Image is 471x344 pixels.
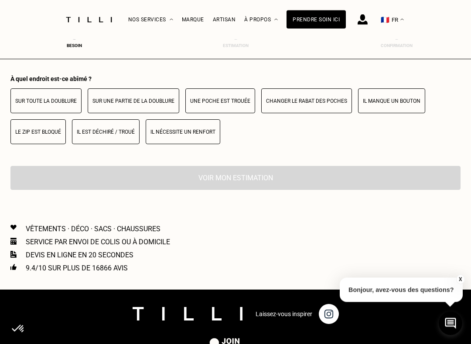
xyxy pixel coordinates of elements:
p: Il est déchiré / troué [77,129,135,135]
img: Logo du service de couturière Tilli [63,17,115,23]
a: Marque [182,17,204,23]
a: Prendre soin ici [287,10,346,29]
p: Une poche est trouée [190,98,250,105]
p: Changer le rabat des poches [266,98,347,105]
img: page instagram de Tilli une retoucherie à domicile [319,304,339,324]
button: 🇫🇷 FR [376,0,408,39]
button: Une poche est trouée [185,89,255,114]
img: Icon [10,251,17,258]
p: Le zip est bloqué [15,129,61,135]
p: 9.4/10 sur plus de 16866 avis [26,264,128,273]
button: Le zip est bloqué [10,120,66,145]
img: Icon [10,238,17,245]
p: Il manque un bouton [363,98,420,105]
div: Estimation [218,43,253,48]
button: X [456,275,464,284]
a: Artisan [213,17,236,23]
img: Icon [10,264,17,270]
div: À propos [244,0,278,39]
img: Icon [10,225,17,230]
div: Besoin [57,43,92,48]
img: logo Tilli [133,307,242,321]
button: Il manque un bouton [358,89,425,114]
p: Bonjour, avez-vous des questions? [340,278,463,302]
p: Laissez-vous inspirer [256,311,312,318]
div: Nos services [128,0,173,39]
button: Sur toute la doublure [10,89,82,114]
span: 🇫🇷 [381,16,389,24]
p: Il nécessite un renfort [150,129,215,135]
img: Menu déroulant à propos [274,19,278,21]
p: Devis en ligne en 20 secondes [26,251,133,260]
img: menu déroulant [400,19,404,21]
img: Menu déroulant [170,19,173,21]
div: Confirmation [379,43,414,48]
button: Changer le rabat des poches [261,89,352,114]
div: À quel endroit est-ce abîmé ? [10,76,461,83]
p: Service par envoi de colis ou à domicile [26,238,170,246]
button: Il est déchiré / troué [72,120,140,145]
img: icône connexion [358,14,368,25]
button: Il nécessite un renfort [146,120,220,145]
p: Sur toute la doublure [15,98,77,105]
button: Sur une partie de la doublure [88,89,179,114]
p: Vêtements · Déco · Sacs · Chaussures [26,225,160,233]
p: Sur une partie de la doublure [92,98,174,105]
